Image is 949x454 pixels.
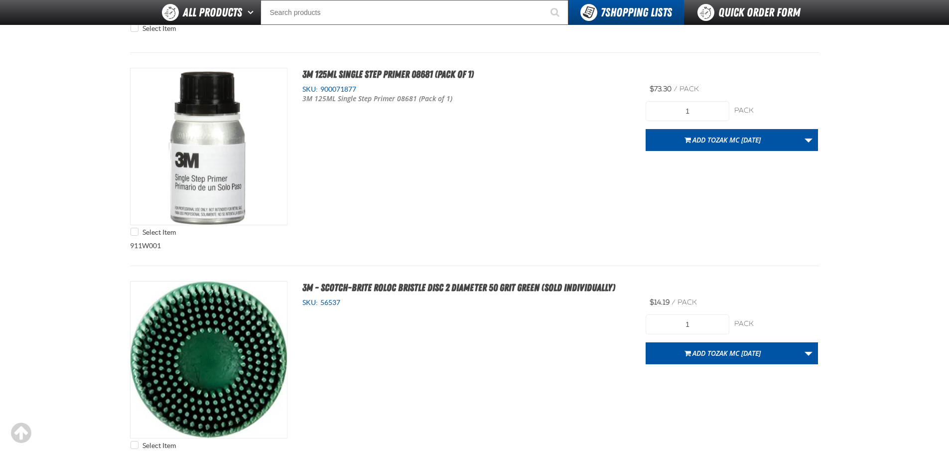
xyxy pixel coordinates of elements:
strong: 7 [601,5,605,19]
input: Select Item [131,441,138,449]
input: Product Quantity [646,314,729,334]
div: pack [734,319,818,329]
a: 3M 125ML Single Step Primer 08681 (Pack of 1) [302,68,474,80]
input: Select Item [131,24,138,32]
span: Add to [692,348,761,358]
a: 3M - Scotch-Brite Roloc Bristle Disc 2 Diameter 50 Grit Green (Sold Individually) [302,282,615,294]
span: Zak MC [DATE] [716,348,761,358]
img: 3M - Scotch-Brite Roloc Bristle Disc 2 Diameter 50 Grit Green (Sold Individually) [131,282,287,438]
span: / [674,85,678,93]
span: Zak MC [DATE] [716,135,761,145]
span: $73.30 [650,85,672,93]
label: Select Item [131,24,176,33]
span: Add to [692,135,761,145]
p: 3M 125ML Single Step Primer 08681 (Pack of 1) [302,94,500,104]
a: More Actions [799,129,818,151]
div: 911W001 [130,53,819,266]
: View Details of the 3M - Scotch-Brite Roloc Bristle Disc 2 Diameter 50 Grit Green (Sold Individua... [131,282,287,438]
input: Product Quantity [646,101,729,121]
span: pack [679,85,699,93]
div: pack [734,106,818,116]
button: Add toZak MC [DATE] [646,129,800,151]
div: SKU: [302,298,631,307]
div: Scroll to the top [10,422,32,444]
span: Shopping Lists [601,5,672,19]
span: All Products [183,3,242,21]
span: $14.19 [650,298,670,306]
input: Select Item [131,228,138,236]
: View Details of the 3M 125ML Single Step Primer 08681 (Pack of 1) [131,68,287,225]
label: Select Item [131,228,176,237]
button: Add toZak MC [DATE] [646,342,800,364]
span: / [672,298,676,306]
span: 56537 [318,299,340,306]
span: 900071877 [318,85,356,93]
label: Select Item [131,441,176,451]
a: More Actions [799,342,818,364]
span: pack [678,298,697,306]
div: SKU: [302,85,631,94]
img: 3M 125ML Single Step Primer 08681 (Pack of 1) [131,68,287,225]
